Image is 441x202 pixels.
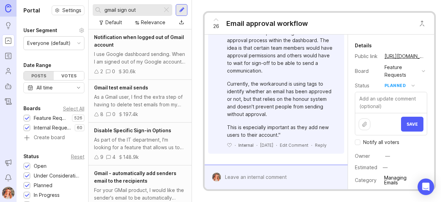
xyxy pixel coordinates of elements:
a: [URL][DOMAIN_NAME] [382,52,427,61]
div: 0 [112,68,115,75]
div: 148.9k [123,153,139,161]
a: Notification when logged out of Gmail accountI use Google dashboard sending. When I am signed out... [89,29,192,80]
span: Gmail test email sends [94,85,148,90]
div: 30.6k [123,68,136,75]
p: 526 [74,115,82,121]
input: Checkbox to toggle notify voters [355,140,360,145]
div: Email approval workflow [226,19,308,28]
div: Relevance [141,19,165,26]
span: 26 [213,22,219,30]
div: Managing Emails [384,175,420,185]
div: · [256,142,257,148]
div: I use Google dashboard sending. When I am signed out of my Google account, scheduled emails fail ... [94,50,186,66]
div: · [276,142,277,148]
div: Date Range [23,61,51,69]
button: Bronwen W [2,187,14,199]
div: As part of the IT department, I'm looking for a feature that allows us to restrict certain sign-i... [94,136,186,151]
div: All time [37,84,53,92]
div: Status [355,82,379,89]
h1: Portal [23,6,40,15]
button: Settings [52,6,84,15]
div: For your GMail product, I would like the sender's email to be automatically added to the list of ... [94,186,186,202]
div: Status [23,152,39,161]
svg: toggle icon [73,85,84,90]
a: Ideas [2,19,14,32]
div: Reset [71,155,84,158]
input: Search... [104,6,160,14]
a: Portal [2,35,14,47]
span: Save [407,122,418,127]
div: Boards [23,104,41,113]
div: In Progress [34,191,60,199]
span: Notification when logged out of Gmail account [94,34,184,48]
button: Notifications [2,172,14,184]
div: Planned [34,182,52,189]
div: 8 [100,110,103,118]
div: Owner [355,152,379,160]
span: Notify all voters [363,139,399,146]
div: planned [384,82,406,89]
div: Posts [24,71,54,80]
div: 9 [100,153,103,161]
div: This is especially important as they add new users to their account." [227,124,333,139]
div: Under Consideration [34,172,81,180]
a: Gmail test email sendsAs a Gmail user, I find the extra step of having to delete test emails from... [89,80,192,123]
div: · [311,142,312,148]
div: User Segment [23,26,57,35]
div: Public link [355,52,379,60]
div: Everyone (default) [27,39,71,47]
a: Autopilot [2,80,14,93]
time: [DATE] [260,143,273,148]
div: Edit Comment [280,142,308,148]
a: Roadmaps [2,50,14,62]
div: Details [355,41,372,50]
div: Estimated [355,165,377,170]
div: — [381,163,390,172]
p: 60 [77,125,82,131]
div: Internal Requests [34,124,71,132]
div: 0 [112,110,115,118]
div: Default [105,19,122,26]
span: Disable Specific Sign-in Options [94,127,171,133]
span: Settings [62,7,81,14]
div: 2 [100,68,103,75]
div: Board [355,67,379,75]
div: · [235,142,236,148]
button: Close button [415,17,429,30]
div: Votes [54,71,84,80]
div: 197.4k [123,110,138,118]
div: Open [34,162,47,170]
div: Currently, the workaround is using tags to identify whether an email has been approved or not, bu... [227,80,333,118]
a: Users [2,65,14,77]
div: As a Gmail user, I find the extra step of having to delete test emails from my dashboard cumberso... [94,93,186,108]
img: Bronwen W [210,173,223,182]
a: Disable Specific Sign-in OptionsAs part of the IT department, I'm looking for a feature that allo... [89,123,192,165]
span: Gmail - automatically add senders email to the recipients [94,170,176,184]
img: Canny Home [5,4,11,12]
div: Select All [63,107,84,110]
div: — [385,152,390,160]
div: Reply [315,142,327,148]
div: Internal [238,142,254,148]
a: Create board [23,135,84,141]
div: Feature Requests [34,114,69,122]
div: 4 [112,153,115,161]
button: Save [401,117,423,132]
button: Announcements [2,156,14,169]
a: Changelog [2,95,14,108]
div: "The team at Purple is asking for a formal approval process within the dashboard. The idea is tha... [227,29,333,75]
div: Open Intercom Messenger [418,179,434,195]
div: Feature Requests [384,64,419,79]
div: Category [355,176,379,184]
